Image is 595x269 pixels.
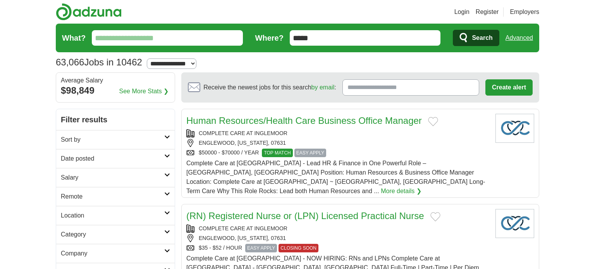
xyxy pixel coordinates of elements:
[510,7,539,17] a: Employers
[186,115,422,126] a: Human Resources/Health Care Business Office Manager
[506,30,533,46] a: Advanced
[186,224,489,233] div: COMPLETE CARE AT INGLEMOOR
[476,7,499,17] a: Register
[453,30,499,46] button: Search
[56,187,175,206] a: Remote
[186,139,489,147] div: ENGLEWOOD, [US_STATE], 07631
[56,225,175,244] a: Category
[56,206,175,225] a: Location
[311,84,335,91] a: by email
[56,109,175,130] h2: Filter results
[56,168,175,187] a: Salary
[428,117,438,126] button: Add to favorite jobs
[61,173,164,182] h2: Salary
[485,79,533,96] button: Create alert
[255,32,284,44] label: Where?
[186,129,489,137] div: COMPLETE CARE AT INGLEMOOR
[61,154,164,163] h2: Date posted
[61,77,170,84] div: Average Salary
[56,57,142,67] h1: Jobs in 10462
[56,130,175,149] a: Sort by
[279,244,318,252] span: CLOSING SOON
[119,87,169,96] a: See More Stats ❯
[56,3,122,21] img: Adzuna logo
[495,114,534,143] img: Company logo
[186,211,424,221] a: (RN) Registered Nurse or (LPN) Licensed Practical Nurse
[186,160,485,194] span: Complete Care at [GEOGRAPHIC_DATA] - Lead HR & Finance in One Powerful Role – [GEOGRAPHIC_DATA], ...
[56,149,175,168] a: Date posted
[381,187,421,196] a: More details ❯
[430,212,440,221] button: Add to favorite jobs
[61,230,164,239] h2: Category
[56,55,84,69] span: 63,066
[61,249,164,258] h2: Company
[186,234,489,242] div: ENGLEWOOD, [US_STATE], 07631
[454,7,469,17] a: Login
[62,32,86,44] label: What?
[472,30,492,46] span: Search
[56,244,175,263] a: Company
[61,135,164,144] h2: Sort by
[245,244,277,252] span: EASY APPLY
[294,149,326,157] span: EASY APPLY
[61,192,164,201] h2: Remote
[203,83,336,92] span: Receive the newest jobs for this search :
[61,84,170,98] div: $98,849
[186,149,489,157] div: $50000 - $70000 / YEAR
[262,149,292,157] span: TOP MATCH
[495,209,534,238] img: Company logo
[61,211,164,220] h2: Location
[186,244,489,252] div: $35 - $52 / HOUR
